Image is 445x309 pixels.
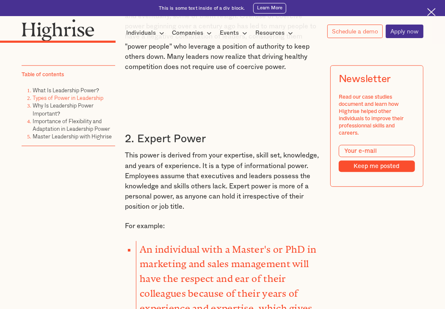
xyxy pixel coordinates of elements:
[33,86,99,95] a: What Is Leadership Power?
[255,28,285,38] div: Resources
[172,28,203,38] div: Companies
[339,160,415,172] input: Keep me posted
[140,244,317,309] strong: An individual with a Master's or PhD in marketing and sales management will have the respect and ...
[327,25,383,38] a: Schedule a demo
[33,117,110,133] a: Importance of Flexibility and Adaptation in Leadership Power
[159,5,245,11] div: This is some text inside of a div block.
[33,94,103,102] a: Types of Power in Leadership
[386,25,423,38] a: Apply now
[220,28,250,38] div: Events
[125,221,320,231] p: For example:
[125,150,320,211] p: This power is derived from your expertise, skill set, knowledge, and years of experience. It is a...
[339,145,415,172] form: Modal Form
[339,145,415,157] input: Your e-mail
[339,94,415,137] div: Read our case studies document and learn how Highrise helped other individuals to improve their p...
[220,28,239,38] div: Events
[126,28,156,38] div: Individuals
[255,28,296,38] div: Resources
[253,3,287,14] a: Learn More
[427,8,435,16] img: Cross icon
[22,19,94,41] img: Highrise logo
[22,71,64,78] div: Table of contents
[33,132,112,141] a: Master Leadership with Highrise
[172,28,214,38] div: Companies
[126,28,167,38] div: Individuals
[33,102,94,118] a: Why Is Leadership Power Important?
[125,132,320,146] h3: 2. Expert Power
[125,81,320,91] p: ‍
[339,74,391,86] div: Newsletter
